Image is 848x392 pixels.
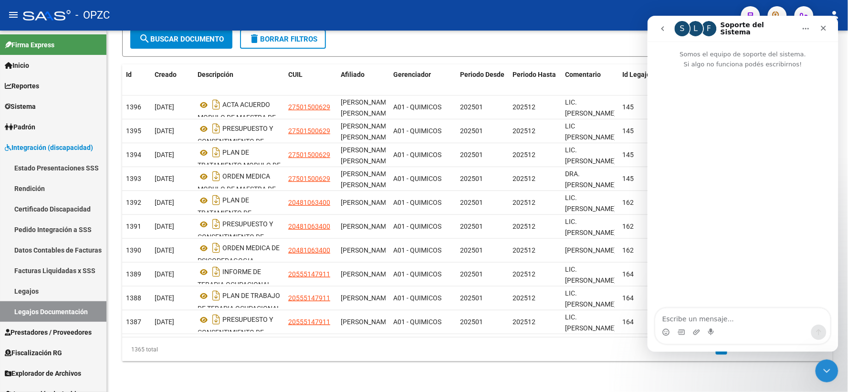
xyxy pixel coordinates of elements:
span: LIC. [PERSON_NAME] [565,146,616,165]
span: A01 - QUIMICOS [393,175,441,182]
span: Descripción [198,71,233,78]
button: Buscar Documento [130,30,232,49]
span: 202501 [460,270,483,278]
span: 1394 [126,151,141,159]
span: [DATE] [155,103,174,111]
span: 20555147911 [288,318,330,326]
span: 20555147911 [288,270,330,278]
span: 202501 [460,103,483,111]
span: LIC [PERSON_NAME] [565,122,616,141]
span: LIC. [PERSON_NAME] [PERSON_NAME] [565,289,616,319]
span: ORDEN MEDICA DE PSICOPEDAGOGIA [198,244,280,265]
i: Descargar documento [210,192,222,208]
span: 202501 [460,151,483,159]
span: [DATE] [155,151,174,159]
span: VELAZQUEZ BRANDON SANTINO [341,294,392,302]
span: 202512 [513,175,535,182]
span: 202501 [460,318,483,326]
span: 145 [622,175,634,182]
span: Explorador de Archivos [5,368,81,379]
span: 202512 [513,103,535,111]
datatable-header-cell: Periodo Desde [456,64,509,96]
span: [DATE] [155,246,174,254]
datatable-header-cell: Id Legajo [618,64,661,96]
span: PLAN DE TRATAMIENTO MODULO DE MAESTRA DE APOYO [198,149,281,180]
datatable-header-cell: Afiliado [337,64,389,96]
span: OCAMPO NATAN [341,199,392,206]
span: LARROSA HANOW SASHA AGOSTINA [341,98,392,117]
span: CUIL [288,71,303,78]
mat-icon: delete [249,33,260,44]
span: 1392 [126,199,141,206]
span: Prestadores / Proveedores [5,327,92,338]
span: 202512 [513,318,535,326]
span: 202512 [513,199,535,206]
span: 20555147911 [288,294,330,302]
span: Fiscalización RG [5,348,62,358]
span: 20481063400 [288,246,330,254]
i: Descargar documento [210,169,222,184]
datatable-header-cell: Comentario [561,64,618,96]
a: go to next page [787,344,806,355]
span: Reportes [5,81,39,91]
iframe: Intercom live chat [816,360,838,382]
span: 145 [622,103,634,111]
i: Descargar documento [210,97,222,112]
span: A01 - QUIMICOS [393,199,441,206]
span: PRESUPUESTO Y CONSENTIMIENTO DE TERAPIA OCUPACIONAL [198,316,273,347]
span: [PERSON_NAME] [565,246,616,254]
span: - OPZC [75,5,110,26]
i: Descargar documento [210,312,222,327]
span: 1396 [126,103,141,111]
span: 202501 [460,294,483,302]
span: Gerenciador [393,71,431,78]
span: [DATE] [155,318,174,326]
span: 20481063400 [288,222,330,230]
span: Id Legajo [622,71,650,78]
span: 202512 [513,127,535,135]
datatable-header-cell: CUIL [284,64,337,96]
span: VELAZQUEZ BRANDON SANTINO [341,270,392,278]
datatable-header-cell: Periodo Hasta [509,64,561,96]
span: Creado [155,71,177,78]
span: OCAMPO NATAN [341,246,392,254]
span: LARROSA HANOW SASHA AGOSTINA [341,170,392,189]
span: Firma Express [5,40,54,50]
span: PLAN DE TRATAMIENTO DE PSICOPEDAGOGIA [198,197,254,228]
span: [DATE] [155,199,174,206]
span: Inicio [5,60,29,71]
i: Descargar documento [210,121,222,136]
span: 202512 [513,222,535,230]
span: Afiliado [341,71,365,78]
a: go to first page [674,344,692,355]
span: 27501500629 [288,127,330,135]
span: 1387 [126,318,141,326]
span: 202501 [460,199,483,206]
i: Descargar documento [210,264,222,279]
span: Comentario [565,71,601,78]
span: [DATE] [155,294,174,302]
span: 202501 [460,222,483,230]
span: Periodo Desde [460,71,504,78]
span: 202512 [513,270,535,278]
i: Descargar documento [210,145,222,160]
datatable-header-cell: Gerenciador [389,64,456,96]
span: [DATE] [155,270,174,278]
span: LIC. [PERSON_NAME] [PERSON_NAME] [565,265,616,295]
span: LARROSA HANOW SASHA AGOSTINA [341,146,392,165]
span: 20481063400 [288,199,330,206]
span: Id [126,71,132,78]
span: [DATE] [155,222,174,230]
span: 202512 [513,246,535,254]
span: VELAZQUEZ BRANDON SANTINO [341,318,392,326]
span: A01 - QUIMICOS [393,127,441,135]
